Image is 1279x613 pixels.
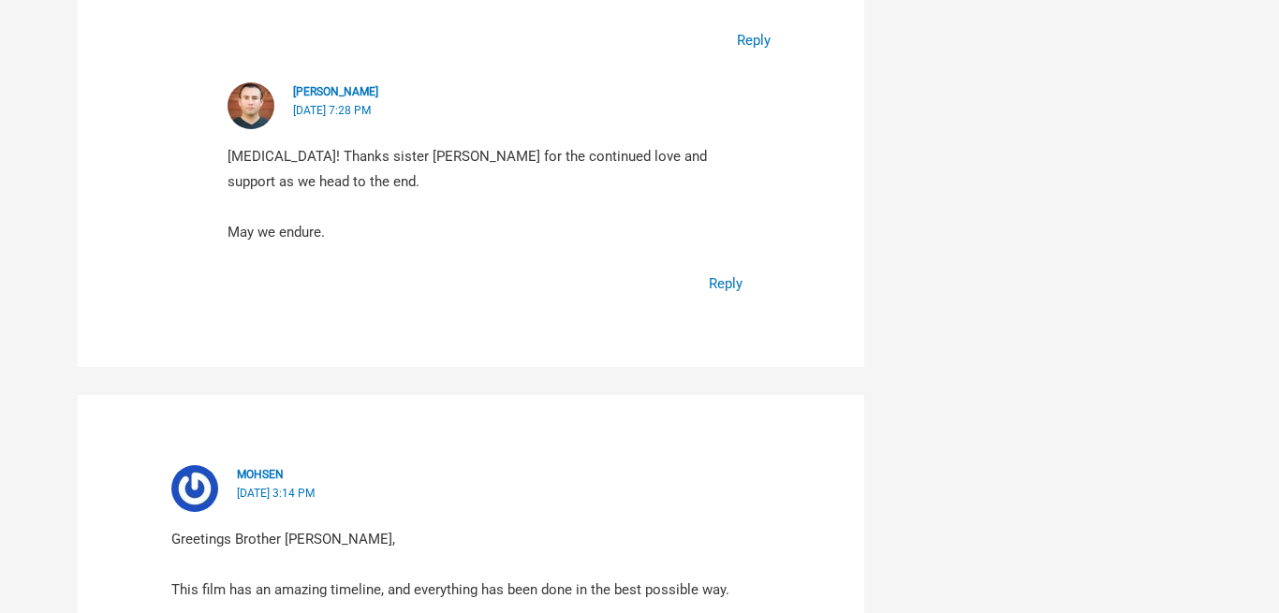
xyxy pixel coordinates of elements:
[228,144,742,197] p: [MEDICAL_DATA]! Thanks sister [PERSON_NAME] for the continued love and support as we head to the ...
[709,275,742,292] a: Reply to Marco
[171,527,771,553] p: Greetings Brother [PERSON_NAME],
[171,577,771,604] p: This film has an amazing timeline, and everything has been done in the best possible way.
[293,104,371,117] a: [DATE] 7:28 PM
[737,32,771,49] a: Reply to Sandy
[293,85,378,98] b: [PERSON_NAME]
[237,468,284,481] b: Mohsen
[237,487,315,500] a: [DATE] 3:14 PM
[228,220,742,246] p: May we endure.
